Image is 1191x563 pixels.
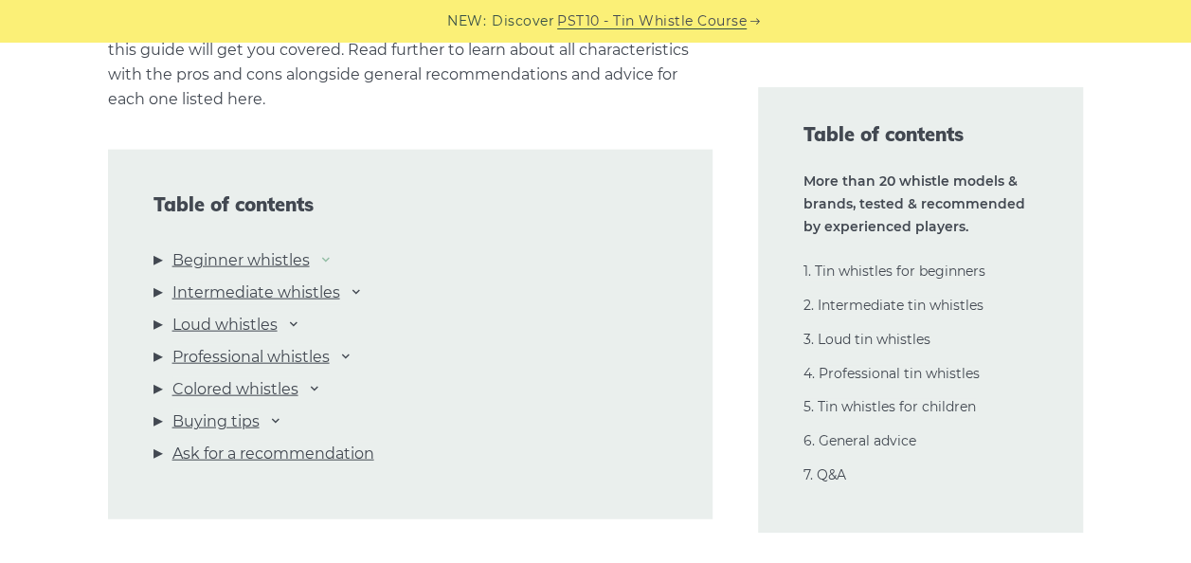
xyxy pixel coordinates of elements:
a: 1. Tin whistles for beginners [803,263,985,280]
a: Loud whistles [172,313,278,337]
a: Ask for a recommendation [172,442,374,466]
a: 2. Intermediate tin whistles [803,297,983,314]
span: Table of contents [803,121,1038,148]
a: Buying tips [172,409,260,434]
a: Beginner whistles [172,248,310,273]
a: 6. General advice [803,432,916,449]
span: Discover [492,10,554,32]
strong: More than 20 whistle models & brands, tested & recommended by experienced players. [803,173,1025,235]
a: Colored whistles [172,377,298,402]
a: Intermediate whistles [172,281,340,305]
a: Professional whistles [172,345,330,370]
a: 7. Q&A [803,466,846,483]
span: Table of contents [153,193,667,216]
a: 5. Tin whistles for children [803,398,976,415]
span: NEW: [447,10,486,32]
a: 4. Professional tin whistles [803,365,980,382]
a: 3. Loud tin whistles [803,331,930,348]
a: PST10 - Tin Whistle Course [557,10,747,32]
